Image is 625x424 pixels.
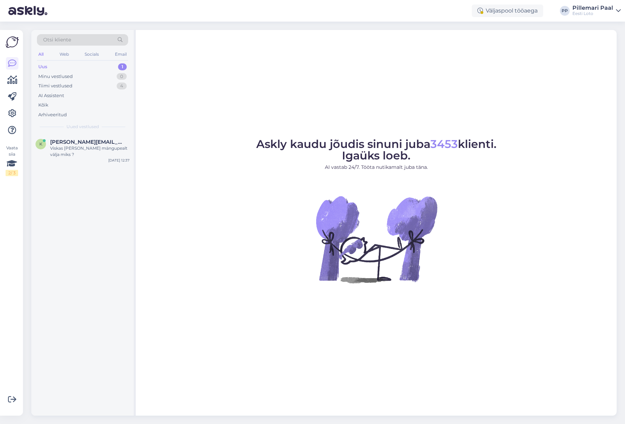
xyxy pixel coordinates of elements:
[560,6,570,16] div: PP
[117,83,127,89] div: 4
[572,5,621,16] a: Pillemari PaalEesti Loto
[6,170,18,176] div: 2 / 3
[430,137,458,151] span: 3453
[37,50,45,59] div: All
[38,63,47,70] div: Uus
[39,141,42,147] span: K
[6,36,19,49] img: Askly Logo
[38,83,72,89] div: Tiimi vestlused
[67,124,99,130] span: Uued vestlused
[114,50,128,59] div: Email
[6,145,18,176] div: Vaata siia
[572,5,613,11] div: Pillemari Paal
[256,137,497,162] span: Askly kaudu jõudis sinuni juba klienti. Igaüks loeb.
[38,92,64,99] div: AI Assistent
[50,145,130,158] div: Viskas [PERSON_NAME] mängupealt välja miks ?
[50,139,123,145] span: Kristjan-j@hotmail.com
[472,5,543,17] div: Väljaspool tööaega
[58,50,70,59] div: Web
[314,176,439,302] img: No Chat active
[83,50,100,59] div: Socials
[38,73,73,80] div: Minu vestlused
[256,164,497,171] p: AI vastab 24/7. Tööta nutikamalt juba täna.
[38,111,67,118] div: Arhiveeritud
[118,63,127,70] div: 1
[108,158,130,163] div: [DATE] 12:37
[117,73,127,80] div: 0
[572,11,613,16] div: Eesti Loto
[43,36,71,44] span: Otsi kliente
[38,102,48,109] div: Kõik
